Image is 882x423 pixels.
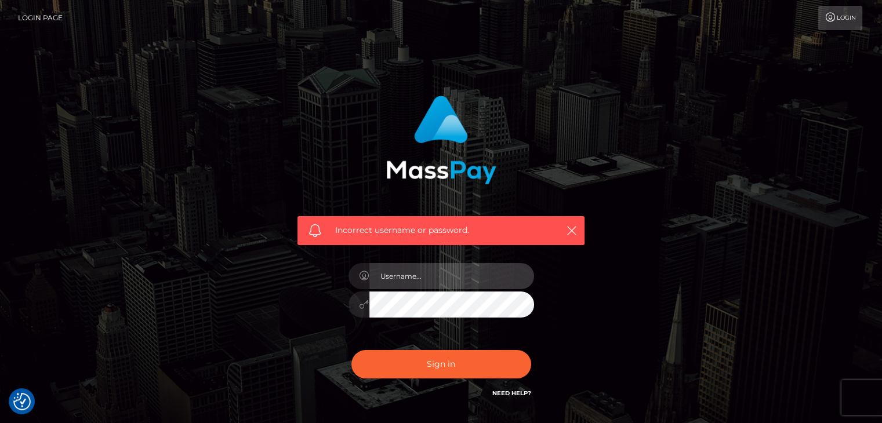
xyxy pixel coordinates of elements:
[492,389,531,397] a: Need Help?
[13,393,31,410] img: Revisit consent button
[369,263,534,289] input: Username...
[18,6,63,30] a: Login Page
[351,350,531,378] button: Sign in
[818,6,862,30] a: Login
[335,224,547,236] span: Incorrect username or password.
[386,96,496,184] img: MassPay Login
[13,393,31,410] button: Consent Preferences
